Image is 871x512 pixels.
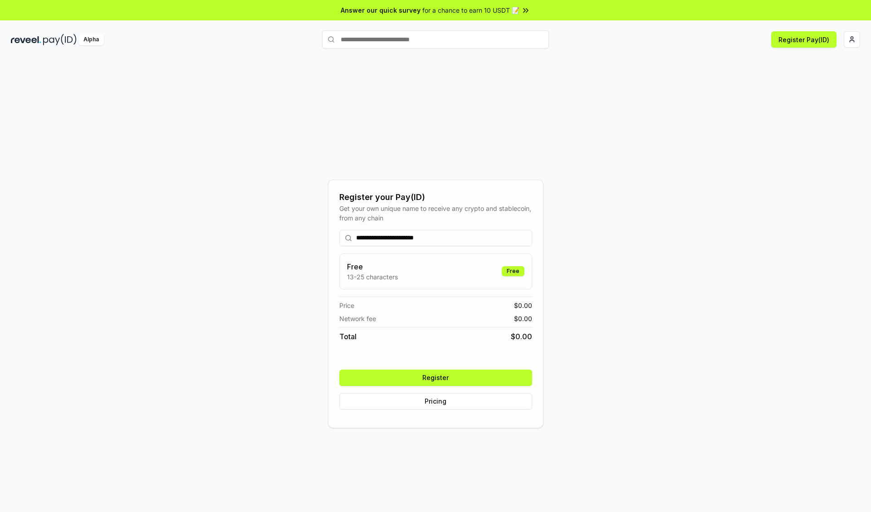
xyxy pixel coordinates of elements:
[511,331,532,342] span: $ 0.00
[341,5,421,15] span: Answer our quick survey
[347,261,398,272] h3: Free
[502,266,524,276] div: Free
[771,31,837,48] button: Register Pay(ID)
[339,204,532,223] div: Get your own unique name to receive any crypto and stablecoin, from any chain
[339,191,532,204] div: Register your Pay(ID)
[78,34,104,45] div: Alpha
[339,393,532,410] button: Pricing
[347,272,398,282] p: 13-25 characters
[339,370,532,386] button: Register
[339,331,357,342] span: Total
[514,314,532,323] span: $ 0.00
[422,5,519,15] span: for a chance to earn 10 USDT 📝
[339,314,376,323] span: Network fee
[514,301,532,310] span: $ 0.00
[43,34,77,45] img: pay_id
[339,301,354,310] span: Price
[11,34,41,45] img: reveel_dark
